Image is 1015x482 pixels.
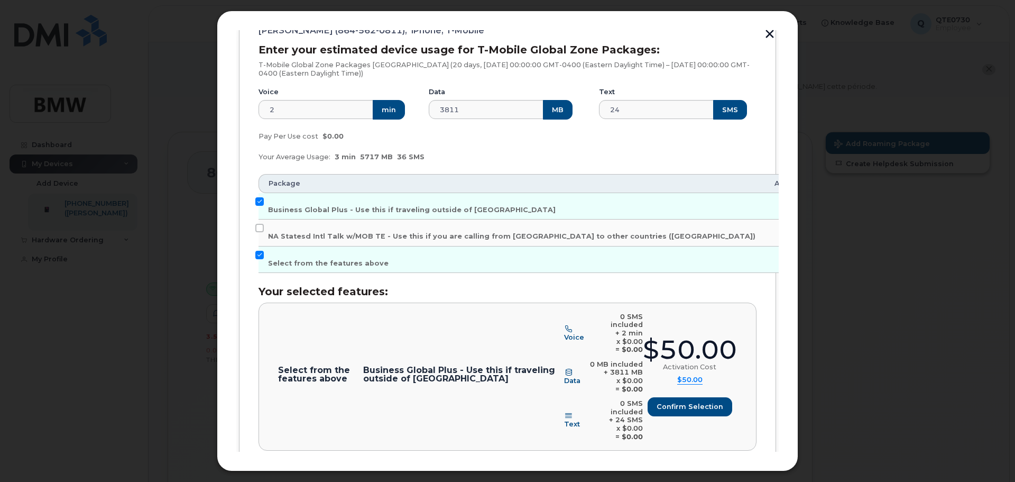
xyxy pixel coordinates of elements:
h3: Enter your estimated device usage for T-Mobile Global Zone Packages: [259,44,756,56]
div: 0 MB included [589,360,643,369]
span: $0.00 = [615,377,643,393]
div: Activation Cost [663,363,716,371]
h3: Your selected features: [259,286,756,297]
span: + 2 min x [615,329,643,345]
summary: $50.00 [677,376,703,385]
label: Voice [259,88,279,96]
span: Voice [564,333,584,341]
b: $0.00 [622,433,643,441]
span: $0.00 [322,132,344,140]
button: min [373,100,405,119]
div: $50.00 [643,337,737,363]
span: Your Average Usage: [259,153,330,161]
button: Confirm selection [648,397,732,416]
span: 3 min [335,153,356,161]
span: + 24 SMS x [609,416,643,432]
input: NA Statesd Intl Talk w/MOB TE - Use this if you are calling from [GEOGRAPHIC_DATA] to other count... [255,224,264,232]
span: Confirm selection [657,402,723,412]
div: 0 SMS included [593,313,643,329]
p: Business Global Plus - Use this if traveling outside of [GEOGRAPHIC_DATA] [363,366,565,383]
span: Business Global Plus - Use this if traveling outside of [GEOGRAPHIC_DATA] [268,206,556,214]
div: 0 SMS included [588,399,643,416]
button: MB [543,100,573,119]
th: Package [259,174,765,193]
span: Data [564,377,580,385]
span: Select from the features above [268,259,389,267]
input: Business Global Plus - Use this if traveling outside of [GEOGRAPHIC_DATA] [255,197,264,206]
span: Pay Per Use cost [259,132,318,140]
b: $0.00 [622,345,643,353]
span: + 3811 MB x [604,368,643,385]
span: 36 SMS [397,153,425,161]
span: Text [564,420,580,428]
button: SMS [713,100,747,119]
span: $0.00 = [615,338,643,354]
input: Select from the features above [255,251,264,259]
span: 5717 MB [360,153,393,161]
p: Select from the features above [278,366,363,383]
p: T-Mobile Global Zone Packages [GEOGRAPHIC_DATA] (20 days, [DATE] 00:00:00 GMT-0400 (Eastern Dayli... [259,61,756,77]
label: Text [599,88,615,96]
label: Data [429,88,445,96]
span: $0.00 = [615,424,643,441]
th: Amount [765,174,814,193]
span: NA Statesd Intl Talk w/MOB TE - Use this if you are calling from [GEOGRAPHIC_DATA] to other count... [268,232,755,240]
b: $0.00 [622,385,643,393]
iframe: Messenger Launcher [969,436,1007,474]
